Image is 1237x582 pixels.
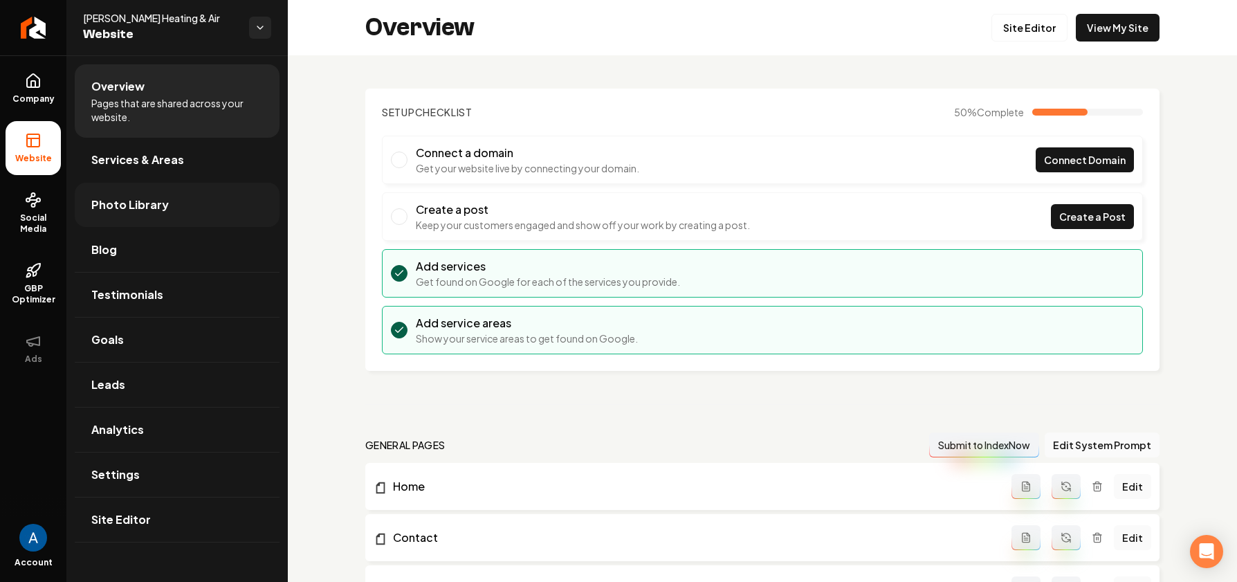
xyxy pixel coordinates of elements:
a: Contact [374,529,1011,546]
span: Social Media [6,212,61,235]
a: Social Media [6,181,61,246]
span: Ads [19,354,48,365]
button: Ads [6,322,61,376]
a: Settings [75,453,280,497]
span: GBP Optimizer [6,283,61,305]
a: Site Editor [991,14,1068,42]
span: Leads [91,376,125,393]
h3: Add service areas [416,315,638,331]
span: Settings [91,466,140,483]
span: Connect Domain [1044,153,1126,167]
h3: Add services [416,258,680,275]
span: Website [83,25,238,44]
span: Site Editor [91,511,151,528]
a: Goals [75,318,280,362]
img: Andrew Magana [19,524,47,552]
a: Connect Domain [1036,147,1134,172]
a: GBP Optimizer [6,251,61,316]
div: Open Intercom Messenger [1190,535,1223,568]
a: Edit [1114,474,1151,499]
span: Company [7,93,60,104]
p: Get your website live by connecting your domain. [416,161,639,175]
a: Services & Areas [75,138,280,182]
span: Analytics [91,421,144,438]
a: Home [374,478,1011,495]
h3: Connect a domain [416,145,639,161]
span: 50 % [954,105,1024,119]
a: Photo Library [75,183,280,227]
span: Overview [91,78,145,95]
span: Goals [91,331,124,348]
span: Photo Library [91,197,169,213]
h3: Create a post [416,201,750,218]
a: Create a Post [1051,204,1134,229]
p: Keep your customers engaged and show off your work by creating a post. [416,218,750,232]
button: Open user button [19,524,47,552]
p: Show your service areas to get found on Google. [416,331,638,345]
a: Testimonials [75,273,280,317]
a: Site Editor [75,498,280,542]
h2: general pages [365,438,446,452]
span: Complete [977,106,1024,118]
span: Create a Post [1059,210,1126,224]
a: Edit [1114,525,1151,550]
img: Rebolt Logo [21,17,46,39]
a: Leads [75,363,280,407]
a: Blog [75,228,280,272]
span: Account [15,557,53,568]
a: Company [6,62,61,116]
p: Get found on Google for each of the services you provide. [416,275,680,289]
button: Add admin page prompt [1011,525,1041,550]
span: Blog [91,242,117,258]
button: Edit System Prompt [1045,433,1160,457]
span: Services & Areas [91,152,184,168]
a: Analytics [75,408,280,452]
h2: Checklist [382,105,473,119]
span: Pages that are shared across your website. [91,96,263,124]
a: View My Site [1076,14,1160,42]
span: Testimonials [91,287,163,303]
button: Submit to IndexNow [929,433,1039,457]
span: Website [10,153,57,164]
span: Setup [382,106,415,118]
span: [PERSON_NAME] Heating & Air [83,11,238,25]
h2: Overview [365,14,475,42]
button: Add admin page prompt [1011,474,1041,499]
